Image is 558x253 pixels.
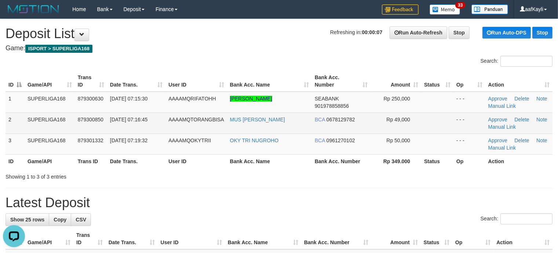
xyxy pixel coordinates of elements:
[471,4,508,14] img: panduan.png
[421,228,452,249] th: Status: activate to sort column ascending
[386,137,410,143] span: Rp 50,000
[485,154,552,168] th: Action
[536,117,547,122] a: Note
[421,154,453,168] th: Status
[481,56,552,67] label: Search:
[312,154,371,168] th: Bank Acc. Number
[453,154,485,168] th: Op
[485,71,552,92] th: Action: activate to sort column ascending
[488,117,507,122] a: Approve
[488,124,516,130] a: Manual Link
[6,4,61,15] img: MOTION_logo.png
[327,137,355,143] span: Copy 0961270102 to clipboard
[54,217,66,223] span: Copy
[315,96,339,102] span: SEABANK
[78,96,103,102] span: 879300630
[75,71,107,92] th: Trans ID: activate to sort column ascending
[227,154,312,168] th: Bank Acc. Name
[6,45,552,52] h4: Game:
[488,103,516,109] a: Manual Link
[25,154,75,168] th: Game/API
[6,26,552,41] h1: Deposit List
[371,71,421,92] th: Amount: activate to sort column ascending
[6,113,25,133] td: 2
[315,103,349,109] span: Copy 901978858856 to clipboard
[6,92,25,113] td: 1
[384,96,410,102] span: Rp 250,000
[493,228,552,249] th: Action: activate to sort column ascending
[25,228,73,249] th: Game/API: activate to sort column ascending
[71,213,91,226] a: CSV
[6,195,552,210] h1: Latest Deposit
[225,228,301,249] th: Bank Acc. Name: activate to sort column ascending
[488,137,507,143] a: Approve
[110,96,147,102] span: [DATE] 07:15:30
[453,113,485,133] td: - - -
[49,213,71,226] a: Copy
[371,154,421,168] th: Rp 349.000
[532,27,552,38] a: Stop
[452,228,493,249] th: Op: activate to sort column ascending
[453,92,485,113] td: - - -
[75,154,107,168] th: Trans ID
[227,71,312,92] th: Bank Acc. Name: activate to sort column ascending
[25,113,75,133] td: SUPERLIGA168
[73,228,106,249] th: Trans ID: activate to sort column ascending
[301,228,372,249] th: Bank Acc. Number: activate to sort column ascending
[488,145,516,151] a: Manual Link
[482,27,531,38] a: Run Auto-DPS
[230,96,272,102] a: [PERSON_NAME]
[455,2,465,8] span: 33
[110,117,147,122] span: [DATE] 07:16:45
[158,228,225,249] th: User ID: activate to sort column ascending
[6,71,25,92] th: ID: activate to sort column descending
[106,228,158,249] th: Date Trans.: activate to sort column ascending
[481,213,552,224] label: Search:
[386,117,410,122] span: Rp 49,000
[107,154,165,168] th: Date Trans.
[76,217,86,223] span: CSV
[25,45,92,53] span: ISPORT > SUPERLIGA168
[390,26,447,39] a: Run Auto-Refresh
[315,117,325,122] span: BCA
[3,3,25,25] button: Open LiveChat chat widget
[315,137,325,143] span: BCA
[6,154,25,168] th: ID
[500,56,552,67] input: Search:
[165,71,227,92] th: User ID: activate to sort column ascending
[168,137,211,143] span: AAAAMQOKYTRII
[536,137,547,143] a: Note
[449,26,470,39] a: Stop
[6,170,227,180] div: Showing 1 to 3 of 3 entries
[362,29,382,35] strong: 00:00:07
[514,117,529,122] a: Delete
[382,4,419,15] img: Feedback.jpg
[500,213,552,224] input: Search:
[312,71,371,92] th: Bank Acc. Number: activate to sort column ascending
[6,133,25,154] td: 3
[230,137,279,143] a: OKY TRI NUGROHO
[430,4,460,15] img: Button%20Memo.svg
[78,137,103,143] span: 879301332
[168,96,216,102] span: AAAAMQRIFATOHH
[25,71,75,92] th: Game/API: activate to sort column ascending
[330,29,382,35] span: Refreshing in:
[536,96,547,102] a: Note
[327,117,355,122] span: Copy 0678129782 to clipboard
[25,92,75,113] td: SUPERLIGA168
[372,228,421,249] th: Amount: activate to sort column ascending
[453,71,485,92] th: Op: activate to sort column ascending
[230,117,285,122] a: MUS [PERSON_NAME]
[168,117,224,122] span: AAAAMQTORANGBISA
[78,117,103,122] span: 879300850
[453,133,485,154] td: - - -
[10,217,44,223] span: Show 25 rows
[514,96,529,102] a: Delete
[165,154,227,168] th: User ID
[25,133,75,154] td: SUPERLIGA168
[6,213,49,226] a: Show 25 rows
[488,96,507,102] a: Approve
[107,71,165,92] th: Date Trans.: activate to sort column ascending
[514,137,529,143] a: Delete
[421,71,453,92] th: Status: activate to sort column ascending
